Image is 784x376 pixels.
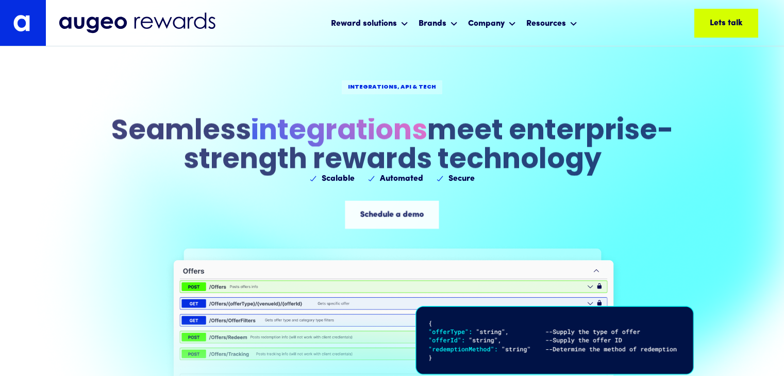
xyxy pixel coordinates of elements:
div: Reward solutions [328,9,411,37]
div: Automated [380,173,423,185]
div: Company [468,18,505,30]
div: Brands [416,9,460,37]
div: Resources [526,18,566,30]
div: Brands [419,18,446,30]
div: Company [465,9,519,37]
div: Resources [524,9,580,37]
div: Scalable [322,173,355,185]
div: Reward solutions [331,18,397,30]
h1: Seamless meet enterprise-strength rewards technology [83,118,702,176]
a: Lets talk [694,9,758,38]
div: Integrations, API & tech [348,83,436,91]
span: integrations [251,118,427,146]
a: Schedule a demo [345,201,439,229]
img: Augeo Rewards business unit full logo in midnight blue. [59,12,215,34]
div: Secure [448,173,475,185]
